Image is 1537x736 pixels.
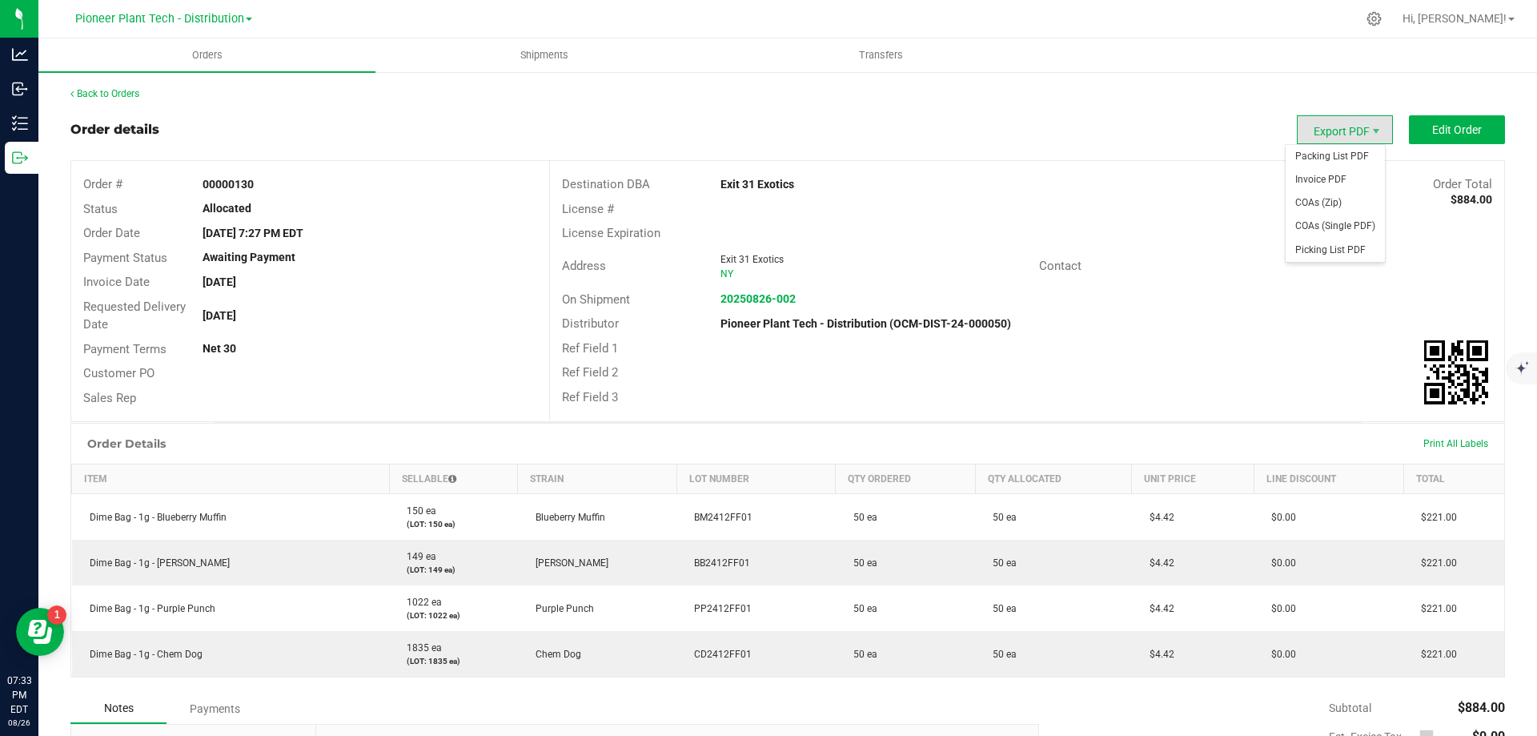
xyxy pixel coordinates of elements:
span: Transfers [837,48,925,62]
p: (LOT: 150 ea) [399,518,508,530]
a: Shipments [375,38,712,72]
span: 50 ea [845,649,877,660]
span: Customer PO [83,366,155,380]
span: Ref Field 1 [562,341,618,356]
p: (LOT: 149 ea) [399,564,508,576]
span: Shipments [499,48,590,62]
span: Print All Labels [1423,438,1488,449]
span: Dime Bag - 1g - Purple Punch [82,603,215,614]
p: (LOT: 1022 ea) [399,609,508,621]
span: Sales Rep [83,391,136,405]
span: Ref Field 2 [562,365,618,380]
span: 50 ea [985,603,1017,614]
strong: $884.00 [1451,193,1492,206]
span: BB2412FF01 [686,557,750,569]
span: NY [720,268,733,280]
span: Subtotal [1329,702,1371,714]
span: BM2412FF01 [686,512,752,523]
span: Invoice PDF [1286,168,1385,191]
span: $221.00 [1413,557,1457,569]
span: $221.00 [1413,512,1457,523]
div: Manage settings [1364,11,1384,26]
span: On Shipment [562,292,630,307]
span: Invoice Date [83,275,150,289]
th: Strain [518,465,676,494]
inline-svg: Inbound [12,81,28,97]
th: Item [72,465,390,494]
span: Dime Bag - 1g - Blueberry Muffin [82,512,227,523]
strong: 00000130 [203,178,254,191]
span: Exit 31 Exotics [720,254,784,265]
span: Destination DBA [562,177,650,191]
span: 150 ea [399,505,436,517]
span: Contact [1039,259,1082,273]
iframe: Resource center [16,608,64,656]
a: Transfers [712,38,1049,72]
span: License Expiration [562,226,660,240]
strong: Awaiting Payment [203,251,295,263]
img: Scan me! [1424,340,1488,404]
inline-svg: Analytics [12,46,28,62]
span: 50 ea [845,512,877,523]
span: $221.00 [1413,603,1457,614]
span: Requested Delivery Date [83,300,186,332]
div: Notes [70,694,167,724]
a: 20250826-002 [720,292,796,305]
iframe: Resource center unread badge [47,605,66,625]
span: 149 ea [399,551,436,562]
span: $0.00 [1263,557,1296,569]
p: 07:33 PM EDT [7,674,31,717]
span: Edit Order [1432,123,1482,136]
qrcode: 00000130 [1424,340,1488,404]
a: Back to Orders [70,88,139,99]
span: $4.42 [1142,512,1174,523]
span: 50 ea [985,512,1017,523]
span: License # [562,202,614,216]
span: $0.00 [1263,603,1296,614]
li: COAs (Zip) [1286,191,1385,215]
span: CD2412FF01 [686,649,752,660]
a: Orders [38,38,375,72]
span: $0.00 [1263,512,1296,523]
span: [PERSON_NAME] [528,557,608,569]
p: (LOT: 1835 ea) [399,655,508,667]
strong: [DATE] [203,309,236,322]
span: $221.00 [1413,649,1457,660]
th: Line Discount [1254,465,1403,494]
span: Order Total [1433,177,1492,191]
span: $4.42 [1142,557,1174,569]
strong: Pioneer Plant Tech - Distribution (OCM-DIST-24-000050) [720,317,1011,330]
inline-svg: Outbound [12,150,28,166]
span: 50 ea [985,557,1017,569]
strong: Allocated [203,202,251,215]
li: Picking List PDF [1286,239,1385,262]
span: 50 ea [985,649,1017,660]
span: $0.00 [1263,649,1296,660]
span: Dime Bag - 1g - [PERSON_NAME] [82,557,230,569]
span: Distributor [562,316,619,331]
span: Export PDF [1297,115,1393,144]
inline-svg: Inventory [12,115,28,131]
span: 1022 ea [399,597,442,608]
span: Chem Dog [528,649,581,660]
span: PP2412FF01 [686,603,752,614]
th: Lot Number [676,465,835,494]
span: Pioneer Plant Tech - Distribution [75,12,244,26]
span: $884.00 [1458,700,1505,715]
span: Payment Status [83,251,167,265]
span: $4.42 [1142,603,1174,614]
span: Order # [83,177,122,191]
strong: [DATE] 7:27 PM EDT [203,227,303,239]
span: Address [562,259,606,273]
span: Blueberry Muffin [528,512,605,523]
span: Payment Terms [83,342,167,356]
span: 50 ea [845,603,877,614]
button: Edit Order [1409,115,1505,144]
li: Packing List PDF [1286,145,1385,168]
span: Ref Field 3 [562,390,618,404]
h1: Order Details [87,437,166,450]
